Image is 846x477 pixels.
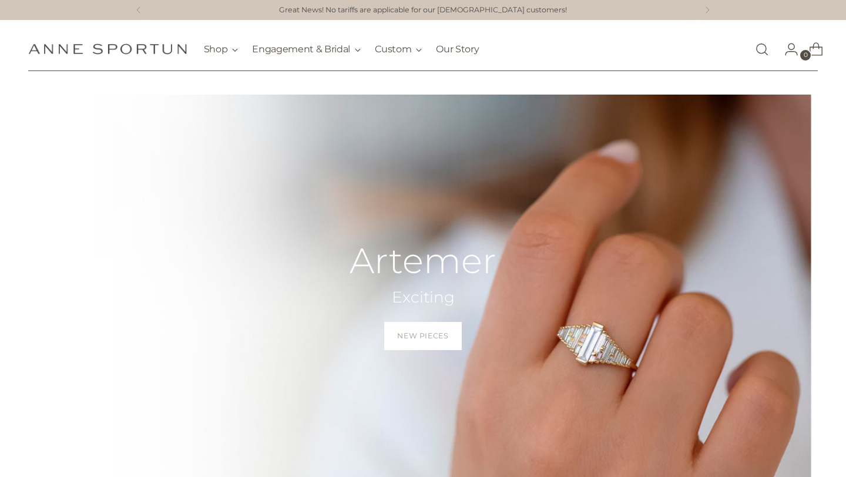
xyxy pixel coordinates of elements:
a: Open cart modal [800,38,823,61]
button: Shop [204,36,239,62]
a: Great News! No tariffs are applicable for our [DEMOGRAPHIC_DATA] customers! [279,5,567,16]
span: 0 [800,50,811,61]
button: Engagement & Bridal [252,36,361,62]
h2: Artemer [350,241,496,280]
h2: Exciting [350,287,496,308]
a: Open search modal [750,38,774,61]
a: Anne Sportun Fine Jewellery [28,43,187,55]
a: New Pieces [384,322,461,350]
button: Custom [375,36,422,62]
a: Our Story [436,36,479,62]
span: New Pieces [397,331,448,341]
a: Go to the account page [775,38,798,61]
